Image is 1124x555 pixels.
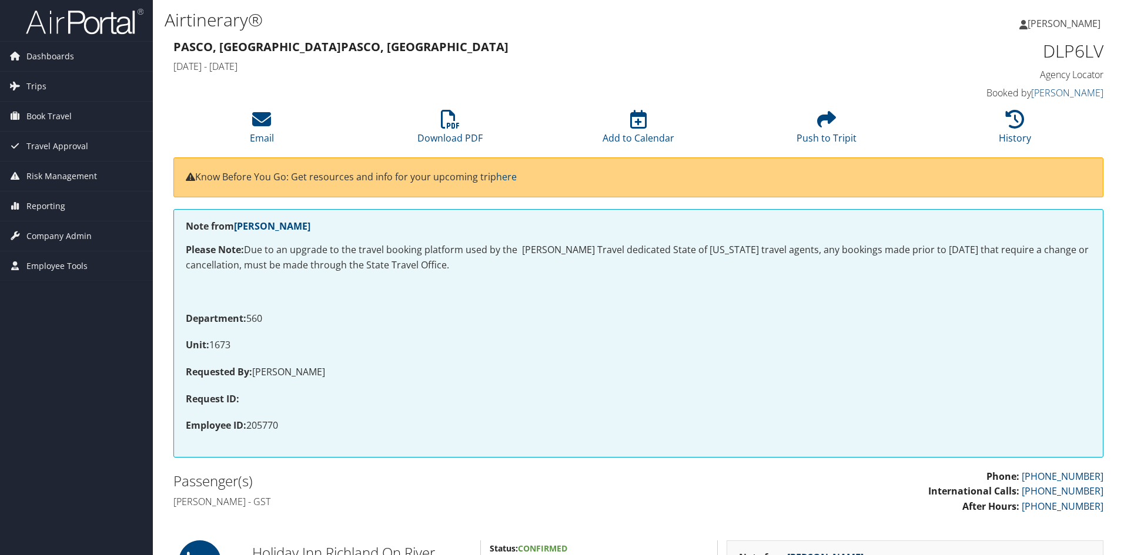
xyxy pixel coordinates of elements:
strong: Request ID: [186,392,239,405]
strong: Unit: [186,338,209,351]
span: [PERSON_NAME] [1028,17,1100,30]
span: Dashboards [26,42,74,71]
span: Company Admin [26,221,92,251]
p: [PERSON_NAME] [186,365,1091,380]
a: Email [250,116,274,144]
p: Due to an upgrade to the travel booking platform used by the [PERSON_NAME] Travel dedicated State... [186,243,1091,273]
span: Confirmed [518,543,567,554]
strong: Phone: [986,470,1019,483]
span: Risk Management [26,162,97,191]
span: Reporting [26,191,65,221]
strong: Status: [490,543,518,554]
a: [PHONE_NUMBER] [1022,485,1103,497]
a: [PERSON_NAME] [234,220,310,233]
h2: Passenger(s) [173,471,630,491]
h4: Booked by [884,86,1103,99]
h1: Airtinerary® [165,8,797,32]
a: Download PDF [417,116,483,144]
h4: Agency Locator [884,68,1103,81]
span: Travel Approval [26,132,88,161]
strong: International Calls: [928,485,1019,497]
a: here [496,170,517,183]
span: Employee Tools [26,251,88,281]
p: 205770 [186,418,1091,433]
a: Push to Tripit [797,116,857,144]
strong: Pasco, [GEOGRAPHIC_DATA] Pasco, [GEOGRAPHIC_DATA] [173,39,509,55]
strong: Please Note: [186,243,244,256]
strong: Employee ID: [186,419,246,432]
p: 560 [186,311,1091,327]
a: [PHONE_NUMBER] [1022,500,1103,513]
strong: After Hours: [962,500,1019,513]
p: Know Before You Go: Get resources and info for your upcoming trip [186,170,1091,185]
img: airportal-logo.png [26,8,143,35]
a: [PERSON_NAME] [1031,86,1103,99]
a: History [999,116,1031,144]
span: Book Travel [26,102,72,131]
strong: Department: [186,312,246,325]
span: Trips [26,72,46,101]
a: [PHONE_NUMBER] [1022,470,1103,483]
a: [PERSON_NAME] [1019,6,1112,41]
h4: [PERSON_NAME] - GST [173,495,630,508]
h4: [DATE] - [DATE] [173,60,867,73]
p: 1673 [186,338,1091,353]
h1: DLP6LV [884,39,1103,63]
strong: Note from [186,220,310,233]
a: Add to Calendar [603,116,674,144]
strong: Requested By: [186,365,252,378]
